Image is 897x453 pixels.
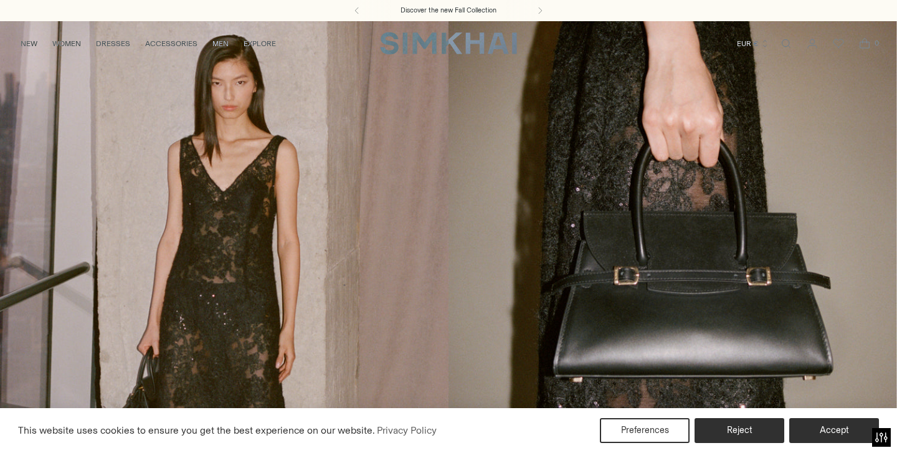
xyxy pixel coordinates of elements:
[695,418,784,443] button: Reject
[380,31,517,55] a: SIMKHAI
[774,31,799,56] a: Open search modal
[737,30,769,57] button: EUR €
[871,37,882,49] span: 0
[600,418,690,443] button: Preferences
[401,6,496,16] a: Discover the new Fall Collection
[852,31,877,56] a: Open cart modal
[96,30,130,57] a: DRESSES
[21,30,37,57] a: NEW
[800,31,825,56] a: Go to the account page
[52,30,81,57] a: WOMEN
[375,421,439,440] a: Privacy Policy (opens in a new tab)
[244,30,276,57] a: EXPLORE
[145,30,197,57] a: ACCESSORIES
[212,30,229,57] a: MEN
[789,418,879,443] button: Accept
[826,31,851,56] a: Wishlist
[18,424,375,436] span: This website uses cookies to ensure you get the best experience on our website.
